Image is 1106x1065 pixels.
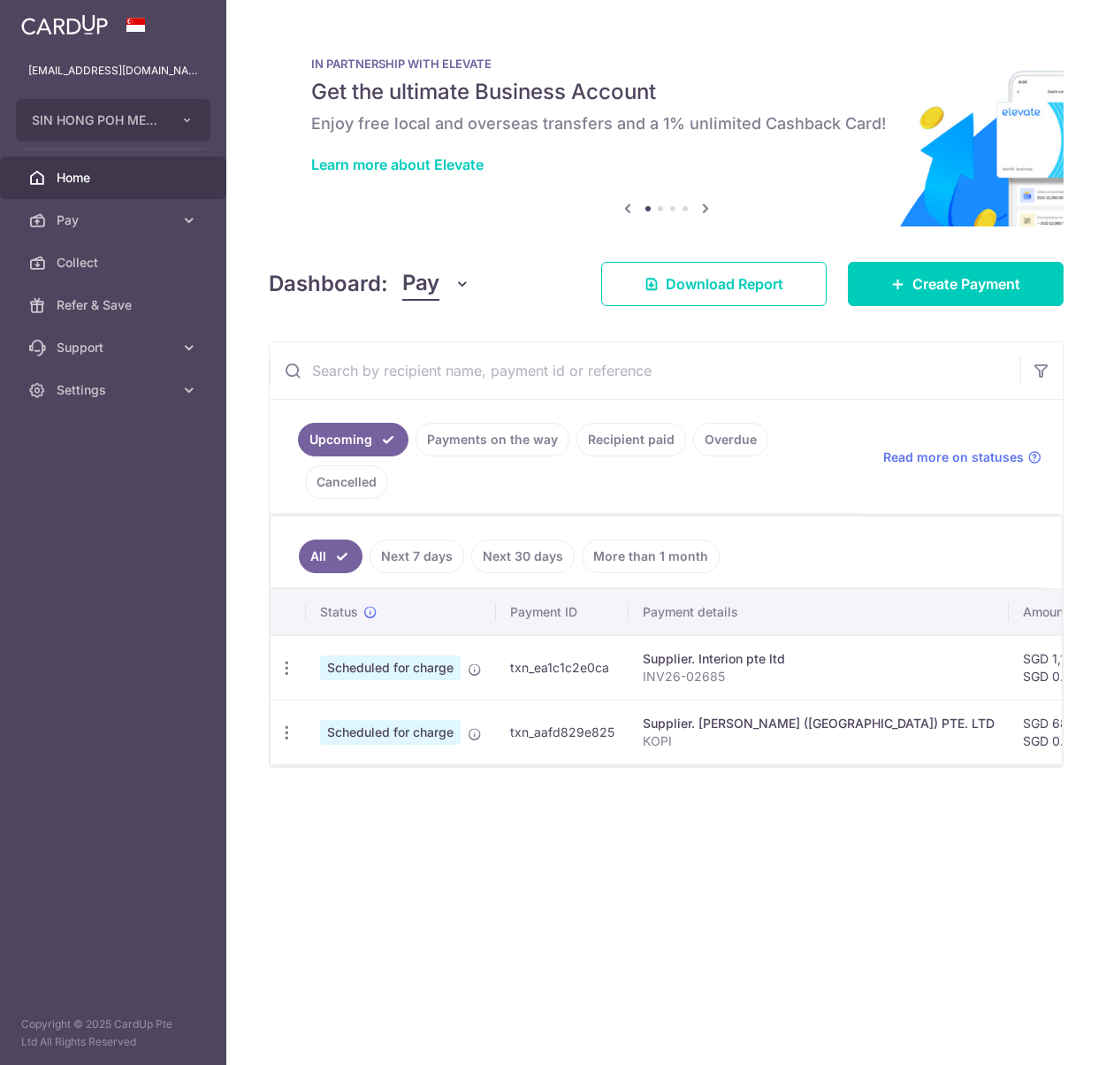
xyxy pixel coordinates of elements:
[643,715,995,732] div: Supplier. [PERSON_NAME] ([GEOGRAPHIC_DATA]) PTE. LTD
[582,540,720,573] a: More than 1 month
[883,448,1041,466] a: Read more on statuses
[883,448,1024,466] span: Read more on statuses
[370,540,464,573] a: Next 7 days
[270,342,1020,399] input: Search by recipient name, payment id or reference
[311,78,1021,106] h5: Get the ultimate Business Account
[269,28,1064,226] img: Renovation banner
[643,650,995,668] div: Supplier. Interion pte ltd
[576,423,686,456] a: Recipient paid
[28,62,198,80] p: [EMAIL_ADDRESS][DOMAIN_NAME]
[471,540,575,573] a: Next 30 days
[643,668,995,686] p: INV26-02685
[311,57,1021,71] p: IN PARTNERSHIP WITH ELEVATE
[57,339,173,356] span: Support
[311,113,1021,134] h6: Enjoy free local and overseas transfers and a 1% unlimited Cashback Card!
[496,700,629,764] td: txn_aafd829e825
[416,423,569,456] a: Payments on the way
[57,254,173,272] span: Collect
[320,720,461,745] span: Scheduled for charge
[21,14,108,35] img: CardUp
[848,262,1064,306] a: Create Payment
[16,99,210,142] button: SIN HONG POH METAL TRADING
[320,655,461,680] span: Scheduled for charge
[693,423,768,456] a: Overdue
[298,423,408,456] a: Upcoming
[912,273,1020,295] span: Create Payment
[57,381,173,399] span: Settings
[402,267,439,301] span: Pay
[666,273,783,295] span: Download Report
[402,267,470,301] button: Pay
[299,540,362,573] a: All
[57,211,173,229] span: Pay
[496,589,629,635] th: Payment ID
[32,111,163,129] span: SIN HONG POH METAL TRADING
[57,169,173,187] span: Home
[311,156,484,173] a: Learn more about Elevate
[601,262,827,306] a: Download Report
[269,268,388,300] h4: Dashboard:
[643,732,995,750] p: KOPI
[57,296,173,314] span: Refer & Save
[629,589,1009,635] th: Payment details
[320,603,358,621] span: Status
[305,465,388,499] a: Cancelled
[496,635,629,700] td: txn_ea1c1c2e0ca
